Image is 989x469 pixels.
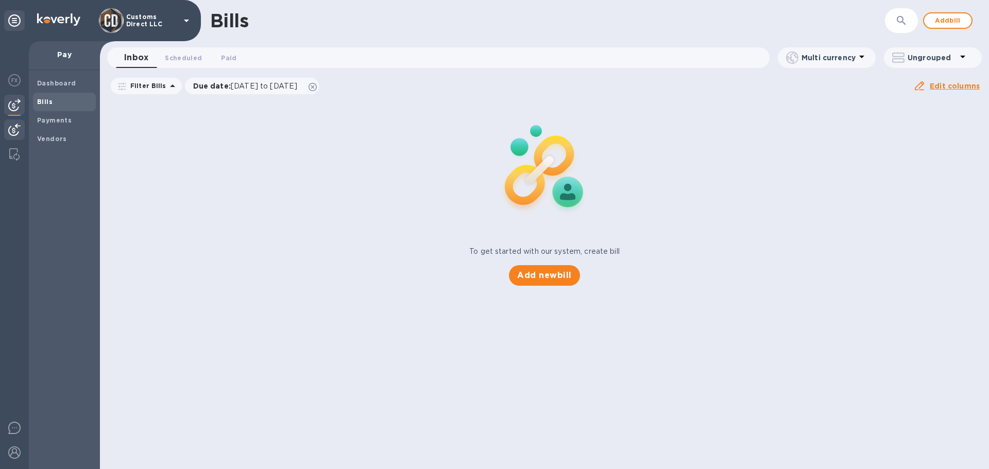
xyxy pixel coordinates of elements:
b: Dashboard [37,79,76,87]
p: Pay [37,49,92,60]
span: Add bill [932,14,963,27]
div: Unpin categories [4,10,25,31]
p: Filter Bills [126,81,166,90]
p: Ungrouped [908,53,957,63]
p: Customs Direct LLC [126,13,178,28]
img: Foreign exchange [8,74,21,86]
b: Payments [37,116,72,124]
button: Addbill [923,12,973,29]
p: To get started with our system, create bill [469,246,620,257]
span: Paid [221,53,236,63]
button: Add newbill [509,265,579,286]
b: Vendors [37,135,67,143]
u: Edit columns [930,82,980,90]
span: Scheduled [165,53,202,63]
p: Multi currency [802,53,856,63]
span: [DATE] to [DATE] [231,82,297,90]
span: Inbox [124,50,148,65]
img: Logo [37,13,80,26]
span: Add new bill [517,269,571,282]
h1: Bills [210,10,248,31]
div: Due date:[DATE] to [DATE] [185,78,320,94]
p: Due date : [193,81,303,91]
b: Bills [37,98,53,106]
